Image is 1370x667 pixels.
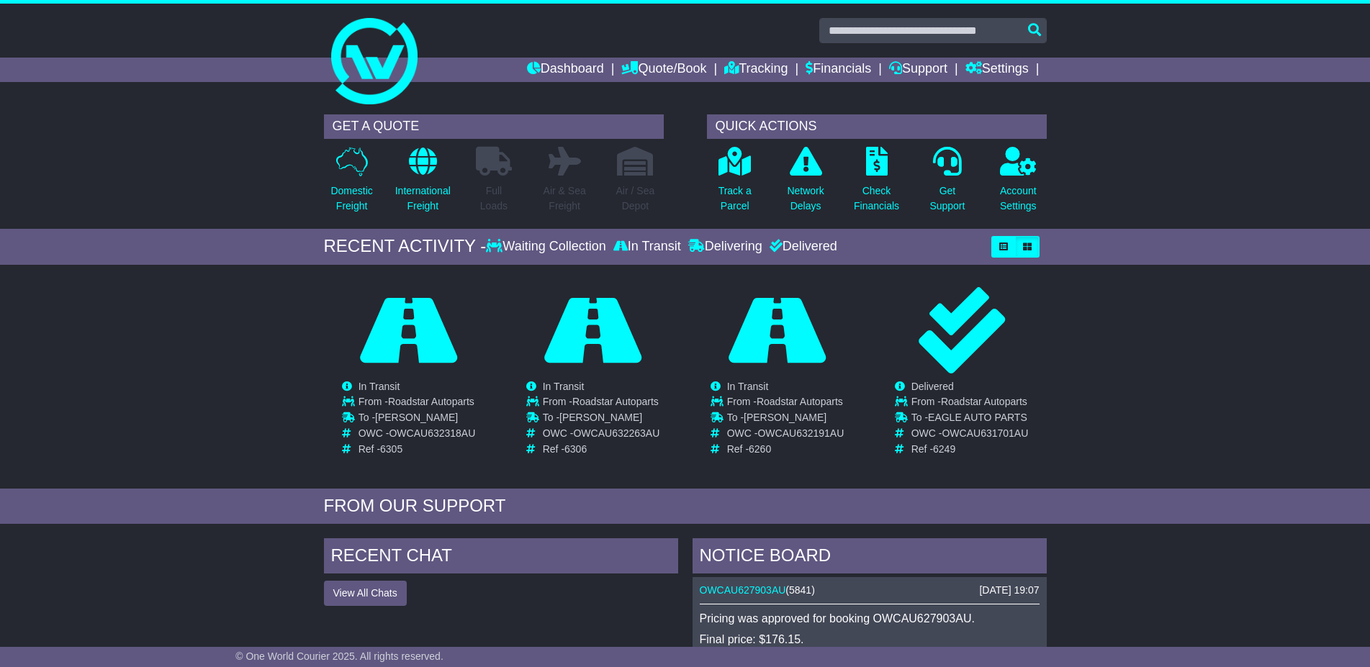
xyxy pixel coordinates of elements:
td: OWC - [911,427,1029,443]
a: GetSupport [929,146,965,222]
span: 6306 [564,443,587,455]
td: Ref - [543,443,660,455]
a: Settings [965,58,1029,82]
div: RECENT ACTIVITY - [324,236,487,257]
p: Get Support [929,183,965,214]
span: OWCAU631701AU [942,427,1028,439]
span: 6249 [933,443,955,455]
td: To - [359,412,476,427]
div: ( ) [700,584,1040,596]
td: From - [359,396,476,412]
td: From - [727,396,844,412]
button: View All Chats [324,581,407,606]
span: 5841 [789,584,811,596]
div: Delivering [685,239,766,255]
p: Track a Parcel [718,183,752,214]
a: CheckFinancials [853,146,900,222]
span: OWCAU632318AU [389,427,475,439]
a: Track aParcel [718,146,752,222]
span: [PERSON_NAME] [744,412,826,423]
p: Network Delays [787,183,824,214]
div: RECENT CHAT [324,538,678,577]
div: [DATE] 19:07 [979,584,1039,596]
span: © One World Courier 2025. All rights reserved. [235,650,443,662]
p: Pricing was approved for booking OWCAU627903AU. [700,612,1040,625]
span: 6260 [749,443,771,455]
a: Dashboard [527,58,604,82]
span: OWCAU632191AU [757,427,844,439]
td: From - [543,396,660,412]
span: 6305 [380,443,402,455]
td: Ref - [359,443,476,455]
a: OWCAU627903AU [700,584,786,596]
a: InternationalFreight [395,146,451,222]
td: To - [543,412,660,427]
p: Air / Sea Depot [616,183,655,214]
span: Roadstar Autoparts [388,396,474,407]
td: From - [911,396,1029,412]
div: QUICK ACTIONS [707,114,1047,139]
p: Final price: $176.15. [700,632,1040,646]
a: AccountSettings [999,146,1037,222]
td: OWC - [543,427,660,443]
span: In Transit [543,381,585,392]
div: Delivered [766,239,837,255]
span: [PERSON_NAME] [375,412,458,423]
span: Roadstar Autoparts [757,396,843,407]
td: OWC - [359,427,476,443]
span: Roadstar Autoparts [572,396,659,407]
span: [PERSON_NAME] [559,412,642,423]
p: Account Settings [1000,183,1037,214]
div: FROM OUR SUPPORT [324,496,1047,517]
span: OWCAU632263AU [573,427,659,439]
div: GET A QUOTE [324,114,664,139]
td: Ref - [911,443,1029,455]
p: Full Loads [476,183,512,214]
p: Domestic Freight [330,183,372,214]
a: NetworkDelays [786,146,824,222]
a: Financials [806,58,871,82]
span: In Transit [359,381,400,392]
span: Roadstar Autoparts [941,396,1027,407]
td: OWC - [727,427,844,443]
span: Delivered [911,381,954,392]
a: Tracking [724,58,788,82]
p: Air & Sea Freight [544,183,586,214]
td: To - [727,412,844,427]
span: EAGLE AUTO PARTS [928,412,1027,423]
a: Support [889,58,947,82]
span: In Transit [727,381,769,392]
div: NOTICE BOARD [693,538,1047,577]
td: Ref - [727,443,844,455]
td: To - [911,412,1029,427]
div: Waiting Collection [486,239,609,255]
p: Check Financials [854,183,899,214]
a: Quote/Book [621,58,706,82]
div: In Transit [610,239,685,255]
p: International Freight [395,183,451,214]
a: DomesticFreight [330,146,373,222]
